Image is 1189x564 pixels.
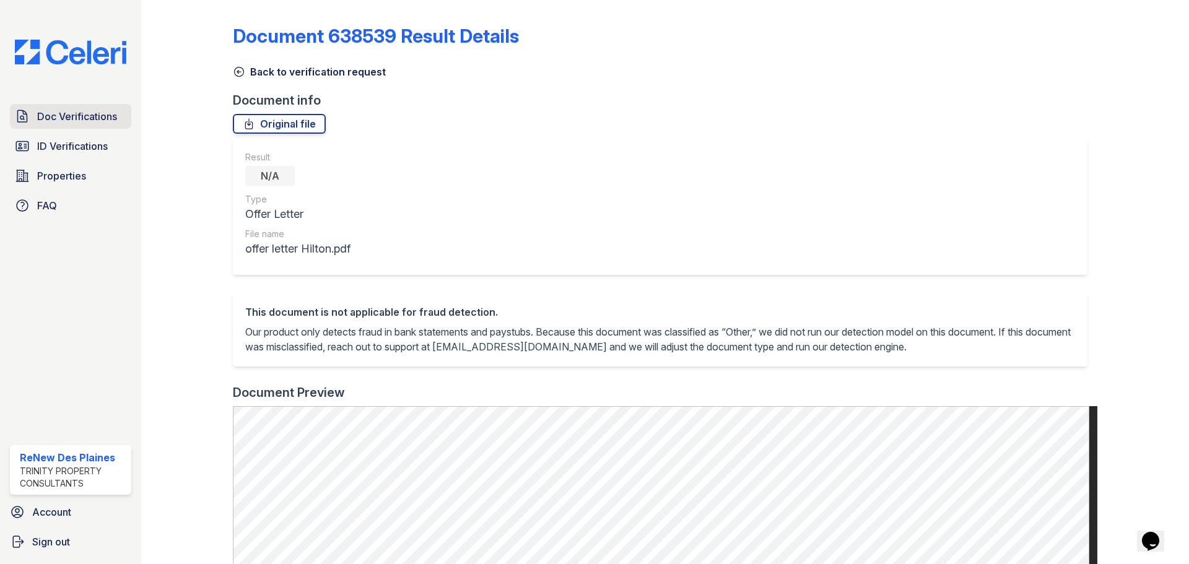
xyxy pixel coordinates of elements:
[245,166,295,186] div: N/A
[37,109,117,124] span: Doc Verifications
[10,193,131,218] a: FAQ
[233,384,345,401] div: Document Preview
[10,134,131,158] a: ID Verifications
[5,529,136,554] a: Sign out
[10,163,131,188] a: Properties
[20,450,126,465] div: ReNew Des Plaines
[5,40,136,64] img: CE_Logo_Blue-a8612792a0a2168367f1c8372b55b34899dd931a85d93a1a3d3e32e68fde9ad4.png
[245,228,351,240] div: File name
[1137,514,1177,552] iframe: chat widget
[233,64,386,79] a: Back to verification request
[32,505,71,519] span: Account
[245,324,1075,354] p: Our product only detects fraud in bank statements and paystubs. Because this document was classif...
[10,104,131,129] a: Doc Verifications
[245,206,351,223] div: Offer Letter
[245,151,351,163] div: Result
[245,305,1075,319] div: This document is not applicable for fraud detection.
[37,168,86,183] span: Properties
[233,92,1097,109] div: Document info
[37,198,57,213] span: FAQ
[20,465,126,490] div: Trinity Property Consultants
[245,193,351,206] div: Type
[37,139,108,154] span: ID Verifications
[233,114,326,134] a: Original file
[245,240,351,258] div: offer letter Hilton.pdf
[233,25,519,47] a: Document 638539 Result Details
[32,534,70,549] span: Sign out
[5,500,136,524] a: Account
